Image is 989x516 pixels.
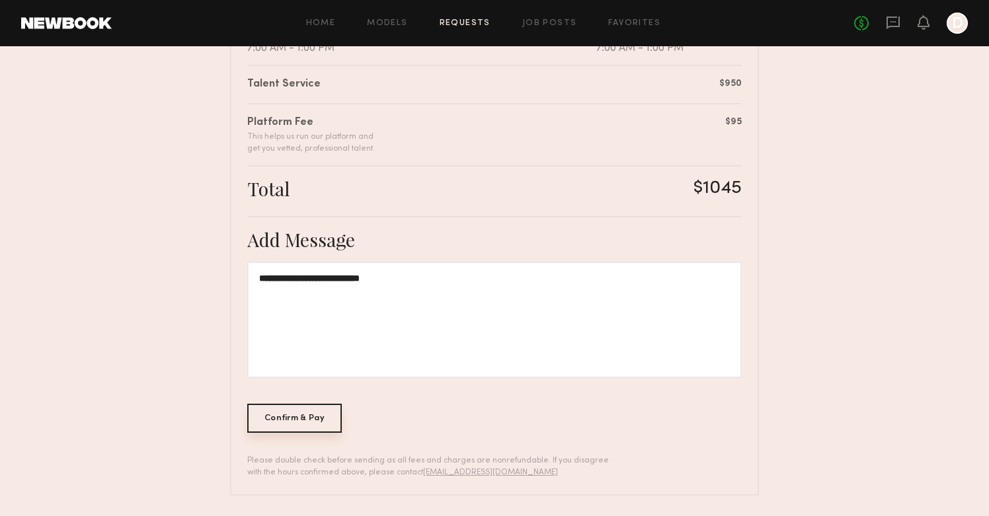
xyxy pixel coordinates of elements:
[719,77,742,91] div: $950
[725,115,742,129] div: $95
[247,77,321,92] div: Talent Service
[247,228,742,251] div: Add Message
[306,19,336,28] a: Home
[423,468,558,476] a: [EMAIL_ADDRESS][DOMAIN_NAME]
[247,455,618,478] div: Please double check before sending as all fees and charges are nonrefundable. If you disagree wit...
[440,19,491,28] a: Requests
[947,13,968,34] a: D
[367,19,407,28] a: Models
[247,404,342,433] div: Confirm & Pay
[608,19,660,28] a: Favorites
[247,131,375,155] div: This helps us run our platform and get you vetted, professional talent.
[247,115,375,131] div: Platform Fee
[693,177,742,200] div: $1045
[247,177,290,200] div: Total
[522,19,577,28] a: Job Posts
